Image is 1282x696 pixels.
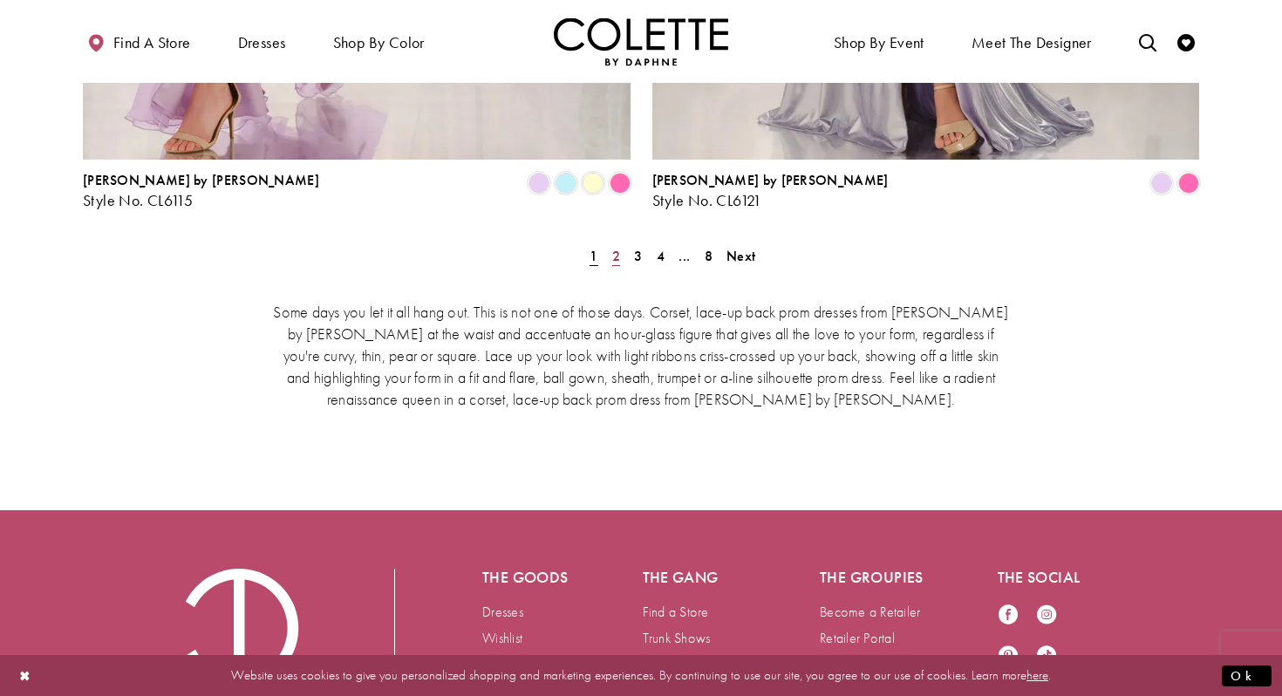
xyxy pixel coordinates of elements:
a: Wishlist [482,629,522,647]
span: 8 [705,247,713,265]
span: 2 [612,247,620,265]
i: Light Blue [556,173,576,194]
h5: The groupies [820,569,928,586]
h5: The social [998,569,1106,586]
a: Meet the designer [967,17,1096,65]
div: Colette by Daphne Style No. CL6115 [83,173,319,209]
span: Next [726,247,755,265]
a: Visit our Facebook - Opens in new tab [998,604,1019,627]
span: Meet the designer [972,34,1092,51]
a: Retailer Portal [820,629,895,647]
a: Page 3 [629,243,647,269]
p: Some days you let it all hang out. This is not one of those days. Corset, lace-up back prom dress... [270,301,1012,410]
span: 1 [590,247,597,265]
p: Website uses cookies to give you personalized shopping and marketing experiences. By continuing t... [126,664,1156,687]
a: Page 4 [651,243,670,269]
a: here [1026,666,1048,684]
span: Current Page [584,243,603,269]
i: Pink [610,173,631,194]
a: Visit our Instagram - Opens in new tab [1036,604,1057,627]
span: Shop by color [333,34,425,51]
span: 4 [657,247,665,265]
h5: The goods [482,569,573,586]
a: Visit our Pinterest - Opens in new tab [998,645,1019,668]
img: Colette by Daphne [554,17,728,65]
button: Close Dialog [10,660,40,691]
span: Shop By Event [834,34,924,51]
span: Shop by color [329,17,429,65]
span: Dresses [234,17,290,65]
span: 3 [634,247,642,265]
a: Visit our TikTok - Opens in new tab [1036,645,1057,668]
button: Submit Dialog [1222,665,1272,686]
span: Dresses [238,34,286,51]
a: Trunk Shows [643,629,711,647]
a: Become a Retailer [820,603,920,621]
span: ... [679,247,690,265]
span: Find a store [113,34,191,51]
i: Pink [1178,173,1199,194]
div: Colette by Daphne Style No. CL6121 [652,173,889,209]
span: Shop By Event [829,17,929,65]
a: ... [673,243,695,269]
a: Check Wishlist [1173,17,1199,65]
ul: Follow us [989,595,1083,677]
span: Style No. CL6121 [652,190,762,210]
a: Toggle search [1135,17,1161,65]
a: Visit Home Page [554,17,728,65]
a: Next Page [721,243,760,269]
a: Page 8 [699,243,718,269]
span: Style No. CL6115 [83,190,193,210]
a: Page 2 [607,243,625,269]
h5: The gang [643,569,751,586]
a: Find a Store [643,603,709,621]
a: Find a store [83,17,194,65]
a: Dresses [482,603,523,621]
i: Lilac [528,173,549,194]
span: [PERSON_NAME] by [PERSON_NAME] [83,171,319,189]
i: Light Yellow [583,173,603,194]
span: [PERSON_NAME] by [PERSON_NAME] [652,171,889,189]
i: Lilac [1151,173,1172,194]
